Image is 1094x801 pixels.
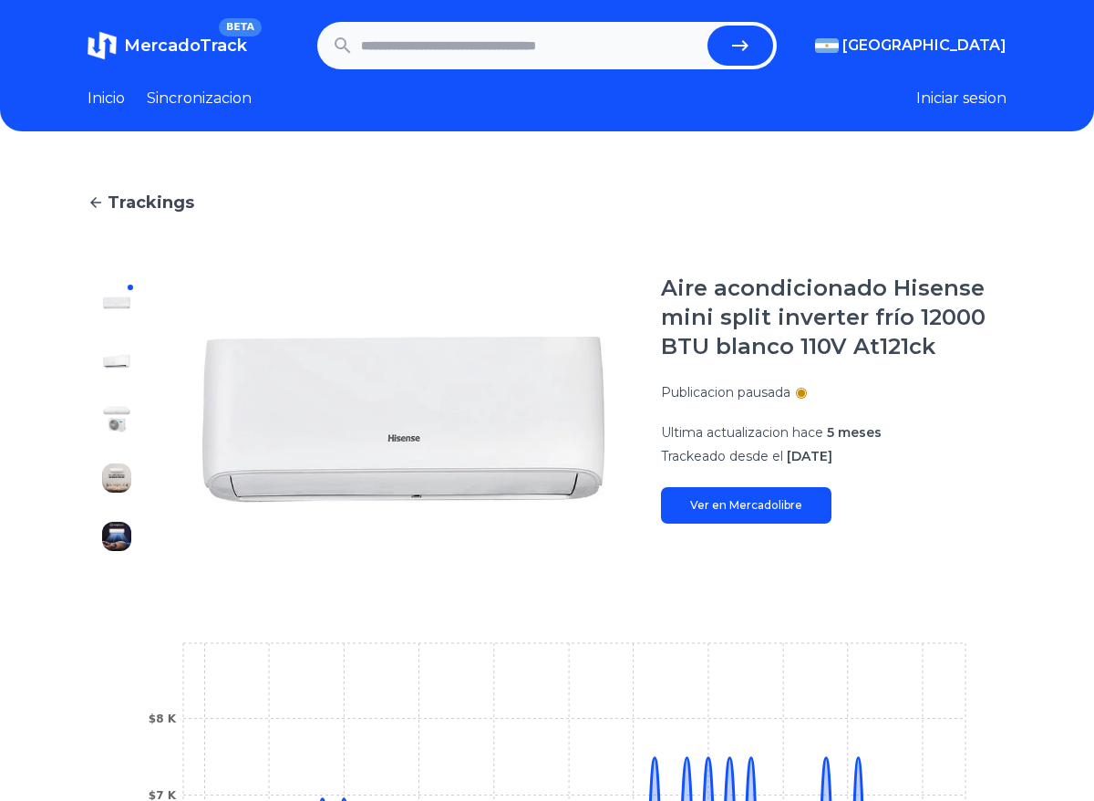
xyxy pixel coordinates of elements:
p: Publicacion pausada [661,383,790,401]
img: Aire acondicionado Hisense mini split inverter frío 12000 BTU blanco 110V At121ck [102,288,131,317]
img: Aire acondicionado Hisense mini split inverter frío 12000 BTU blanco 110V At121ck [182,274,624,566]
a: MercadoTrackBETA [88,31,247,60]
span: MercadoTrack [124,36,247,56]
img: Aire acondicionado Hisense mini split inverter frío 12000 BTU blanco 110V At121ck [102,405,131,434]
a: Sincronizacion [147,88,252,109]
button: [GEOGRAPHIC_DATA] [815,35,1006,57]
span: Ultima actualizacion hace [661,424,823,441]
span: BETA [219,18,262,36]
span: [GEOGRAPHIC_DATA] [842,35,1006,57]
img: Aire acondicionado Hisense mini split inverter frío 12000 BTU blanco 110V At121ck [102,347,131,376]
a: Ver en Mercadolibre [661,487,831,524]
a: Trackings [88,190,1006,215]
h1: Aire acondicionado Hisense mini split inverter frío 12000 BTU blanco 110V At121ck [661,274,1006,361]
tspan: $8 K [149,713,177,725]
img: Argentina [815,38,839,53]
span: Trackeado desde el [661,448,783,464]
span: 5 meses [827,424,882,441]
img: Aire acondicionado Hisense mini split inverter frío 12000 BTU blanco 110V At121ck [102,463,131,493]
button: Iniciar sesion [916,88,1006,109]
img: MercadoTrack [88,31,117,60]
img: Aire acondicionado Hisense mini split inverter frío 12000 BTU blanco 110V At121ck [102,522,131,551]
a: Inicio [88,88,125,109]
span: [DATE] [787,448,832,464]
span: Trackings [108,190,194,215]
